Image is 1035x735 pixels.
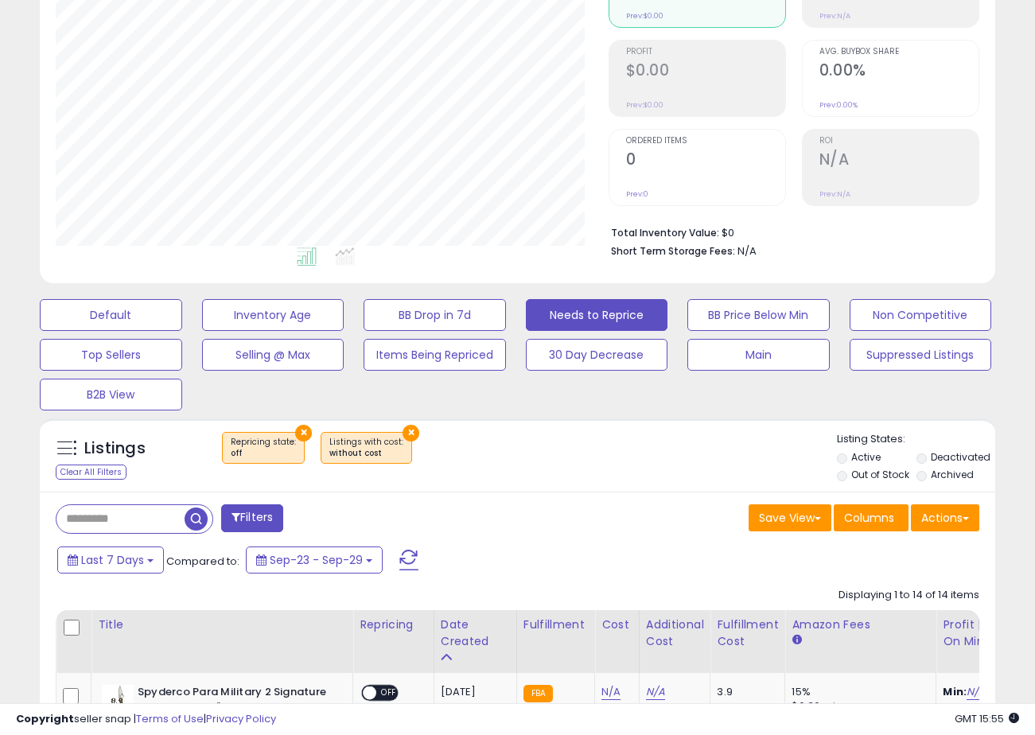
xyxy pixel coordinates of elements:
[16,711,74,726] strong: Copyright
[626,189,648,199] small: Prev: 0
[839,588,979,603] div: Displaying 1 to 14 of 14 items
[526,299,668,331] button: Needs to Reprice
[611,226,719,239] b: Total Inventory Value:
[523,616,588,633] div: Fulfillment
[136,711,204,726] a: Terms of Use
[911,504,979,531] button: Actions
[364,299,506,331] button: BB Drop in 7d
[329,436,403,460] span: Listings with cost :
[611,222,967,241] li: $0
[819,100,858,110] small: Prev: 0.00%
[84,437,146,460] h5: Listings
[931,468,974,481] label: Archived
[844,510,894,526] span: Columns
[360,616,427,633] div: Repricing
[56,465,126,480] div: Clear All Filters
[850,299,992,331] button: Non Competitive
[834,504,909,531] button: Columns
[601,616,632,633] div: Cost
[246,546,383,574] button: Sep-23 - Sep-29
[98,616,346,633] div: Title
[819,189,850,199] small: Prev: N/A
[819,11,850,21] small: Prev: N/A
[329,448,403,459] div: without cost
[967,684,986,700] a: N/A
[819,61,979,83] h2: 0.00%
[687,339,830,371] button: Main
[270,552,363,568] span: Sep-23 - Sep-29
[837,432,995,447] p: Listing States:
[523,685,553,702] small: FBA
[717,685,772,699] div: 3.9
[943,684,967,699] b: Min:
[851,468,909,481] label: Out of Stock
[202,299,344,331] button: Inventory Age
[202,339,344,371] button: Selling @ Max
[626,11,663,21] small: Prev: $0.00
[526,339,668,371] button: 30 Day Decrease
[626,137,785,146] span: Ordered Items
[40,339,182,371] button: Top Sellers
[955,711,1019,726] span: 2025-10-7 15:55 GMT
[737,243,757,259] span: N/A
[792,616,929,633] div: Amazon Fees
[850,339,992,371] button: Suppressed Listings
[81,552,144,568] span: Last 7 Days
[792,685,924,699] div: 15%
[376,686,402,700] span: OFF
[611,244,735,258] b: Short Term Storage Fees:
[626,150,785,172] h2: 0
[687,299,830,331] button: BB Price Below Min
[717,616,778,650] div: Fulfillment Cost
[231,436,296,460] span: Repricing state :
[749,504,831,531] button: Save View
[403,425,419,441] button: ×
[40,299,182,331] button: Default
[819,48,979,56] span: Avg. Buybox Share
[646,616,704,650] div: Additional Cost
[601,684,621,700] a: N/A
[819,150,979,172] h2: N/A
[931,450,990,464] label: Deactivated
[166,554,239,569] span: Compared to:
[221,504,283,532] button: Filters
[40,379,182,410] button: B2B View
[851,450,881,464] label: Active
[231,448,296,459] div: off
[57,546,164,574] button: Last 7 Days
[102,685,134,717] img: 31d908FGfcL._SL40_.jpg
[646,684,665,700] a: N/A
[819,137,979,146] span: ROI
[441,616,510,650] div: Date Created
[626,100,663,110] small: Prev: $0.00
[626,61,785,83] h2: $0.00
[16,712,276,727] div: seller snap | |
[295,425,312,441] button: ×
[626,48,785,56] span: Profit
[441,685,504,699] div: [DATE]
[206,711,276,726] a: Privacy Policy
[364,339,506,371] button: Items Being Repriced
[792,633,801,647] small: Amazon Fees.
